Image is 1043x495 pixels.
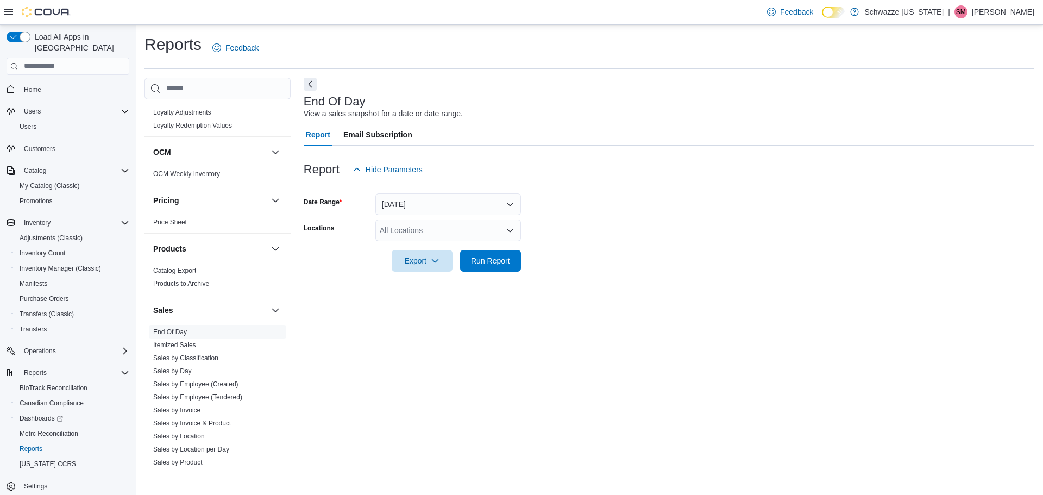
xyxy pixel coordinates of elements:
[2,215,134,230] button: Inventory
[366,164,423,175] span: Hide Parameters
[153,170,220,178] a: OCM Weekly Inventory
[15,308,129,321] span: Transfers (Classic)
[153,446,229,453] a: Sales by Location per Day
[15,397,88,410] a: Canadian Compliance
[15,292,73,305] a: Purchase Orders
[153,195,179,206] h3: Pricing
[20,295,69,303] span: Purchase Orders
[20,122,36,131] span: Users
[153,354,218,362] a: Sales by Classification
[780,7,813,17] span: Feedback
[144,34,202,55] h1: Reports
[15,323,51,336] a: Transfers
[20,249,66,258] span: Inventory Count
[20,164,51,177] button: Catalog
[20,325,47,334] span: Transfers
[375,193,521,215] button: [DATE]
[20,399,84,408] span: Canadian Compliance
[954,5,967,18] div: Sarah McDole
[11,246,134,261] button: Inventory Count
[20,83,129,96] span: Home
[153,406,200,415] span: Sales by Invoice
[144,264,291,295] div: Products
[153,433,205,440] a: Sales by Location
[2,82,134,97] button: Home
[392,250,453,272] button: Export
[269,194,282,207] button: Pricing
[822,7,845,18] input: Dark Mode
[15,412,129,425] span: Dashboards
[153,393,242,402] span: Sales by Employee (Tendered)
[208,37,263,59] a: Feedback
[304,198,342,206] label: Date Range
[153,380,238,389] span: Sales by Employee (Created)
[24,368,47,377] span: Reports
[153,305,267,316] button: Sales
[153,122,232,129] a: Loyalty Redemption Values
[153,147,171,158] h3: OCM
[144,106,291,136] div: Loyalty
[304,108,463,120] div: View a sales snapshot for a date or date range.
[15,120,41,133] a: Users
[15,427,129,440] span: Metrc Reconciliation
[153,432,205,441] span: Sales by Location
[348,159,427,180] button: Hide Parameters
[153,445,229,454] span: Sales by Location per Day
[306,124,330,146] span: Report
[24,145,55,153] span: Customers
[20,264,101,273] span: Inventory Manager (Classic)
[269,304,282,317] button: Sales
[15,308,78,321] a: Transfers (Classic)
[20,429,78,438] span: Metrc Reconciliation
[20,105,129,118] span: Users
[11,291,134,306] button: Purchase Orders
[153,341,196,349] a: Itemized Sales
[153,109,211,116] a: Loyalty Adjustments
[11,119,134,134] button: Users
[15,179,129,192] span: My Catalog (Classic)
[20,142,129,155] span: Customers
[11,322,134,337] button: Transfers
[20,216,55,229] button: Inventory
[20,142,60,155] a: Customers
[20,414,63,423] span: Dashboards
[11,261,134,276] button: Inventory Manager (Classic)
[153,328,187,336] span: End Of Day
[24,107,41,116] span: Users
[11,276,134,291] button: Manifests
[304,95,366,108] h3: End Of Day
[20,444,42,453] span: Reports
[2,104,134,119] button: Users
[153,367,192,375] a: Sales by Day
[20,83,46,96] a: Home
[2,343,134,359] button: Operations
[11,230,134,246] button: Adjustments (Classic)
[956,5,966,18] span: SM
[153,218,187,226] a: Price Sheet
[153,267,196,274] a: Catalog Export
[2,141,134,156] button: Customers
[304,224,335,233] label: Locations
[11,396,134,411] button: Canadian Compliance
[15,262,105,275] a: Inventory Manager (Classic)
[20,344,60,358] button: Operations
[15,397,129,410] span: Canadian Compliance
[11,456,134,472] button: [US_STATE] CCRS
[24,482,47,491] span: Settings
[11,426,134,441] button: Metrc Reconciliation
[471,255,510,266] span: Run Report
[398,250,446,272] span: Export
[15,292,129,305] span: Purchase Orders
[153,367,192,375] span: Sales by Day
[15,247,129,260] span: Inventory Count
[144,167,291,185] div: OCM
[304,78,317,91] button: Next
[2,163,134,178] button: Catalog
[153,243,267,254] button: Products
[225,42,259,53] span: Feedback
[153,121,232,130] span: Loyalty Redemption Values
[20,366,51,379] button: Reports
[948,5,950,18] p: |
[2,478,134,494] button: Settings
